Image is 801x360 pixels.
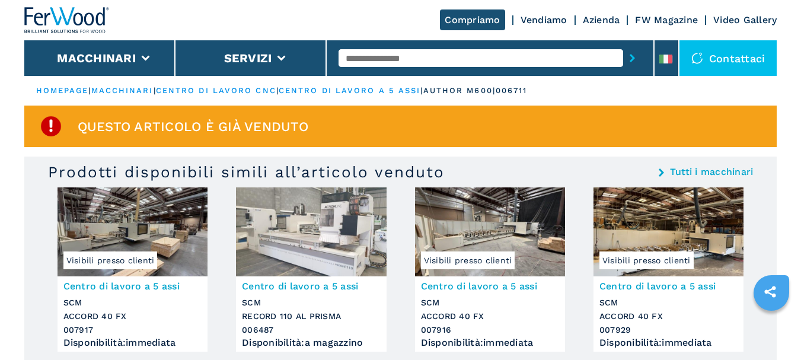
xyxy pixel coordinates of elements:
[154,86,156,95] span: |
[599,296,738,337] h3: SCM ACCORD 40 FX 007929
[713,14,777,26] a: Video Gallery
[156,86,276,95] a: centro di lavoro cnc
[691,52,703,64] img: Contattaci
[63,251,158,269] span: Visibili presso clienti
[39,114,63,138] img: SoldProduct
[670,167,754,177] a: Tutti i macchinari
[236,187,386,352] a: Centro di lavoro a 5 assi SCM RECORD 110 AL PRISMACentro di lavoro a 5 assiSCMRECORD 110 AL PRISM...
[583,14,620,26] a: Azienda
[63,279,202,293] h3: Centro di lavoro a 5 assi
[276,86,279,95] span: |
[36,86,89,95] a: HOMEPAGE
[24,7,110,33] img: Ferwood
[91,86,154,95] a: macchinari
[58,187,208,276] img: Centro di lavoro a 5 assi SCM ACCORD 40 FX
[236,187,386,276] img: Centro di lavoro a 5 assi SCM RECORD 110 AL PRISMA
[496,85,528,96] p: 006711
[78,120,308,133] span: Questo articolo è già venduto
[242,279,380,293] h3: Centro di lavoro a 5 assi
[63,340,202,346] div: Disponibilità : immediata
[421,296,559,337] h3: SCM ACCORD 40 FX 007916
[57,51,136,65] button: Macchinari
[48,163,445,181] h3: Prodotti disponibili simili all’articolo venduto
[599,251,694,269] span: Visibili presso clienti
[415,187,565,352] a: Centro di lavoro a 5 assi SCM ACCORD 40 FXVisibili presso clientiCentro di lavoro a 5 assiSCMACCO...
[279,86,421,95] a: centro di lavoro a 5 assi
[242,296,380,337] h3: SCM RECORD 110 AL PRISMA 006487
[440,9,505,30] a: Compriamo
[58,187,208,352] a: Centro di lavoro a 5 assi SCM ACCORD 40 FXVisibili presso clientiCentro di lavoro a 5 assiSCMACCO...
[599,279,738,293] h3: Centro di lavoro a 5 assi
[593,187,743,276] img: Centro di lavoro a 5 assi SCM ACCORD 40 FX
[423,85,496,96] p: author m600 |
[421,251,515,269] span: Visibili presso clienti
[755,277,785,307] a: sharethis
[421,340,559,346] div: Disponibilità : immediata
[421,279,559,293] h3: Centro di lavoro a 5 assi
[63,296,202,337] h3: SCM ACCORD 40 FX 007917
[420,86,423,95] span: |
[88,86,91,95] span: |
[635,14,698,26] a: FW Magazine
[679,40,777,76] div: Contattaci
[224,51,272,65] button: Servizi
[599,340,738,346] div: Disponibilità : immediata
[521,14,567,26] a: Vendiamo
[415,187,565,276] img: Centro di lavoro a 5 assi SCM ACCORD 40 FX
[623,44,642,72] button: submit-button
[593,187,743,352] a: Centro di lavoro a 5 assi SCM ACCORD 40 FXVisibili presso clientiCentro di lavoro a 5 assiSCMACCO...
[242,340,380,346] div: Disponibilità : a magazzino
